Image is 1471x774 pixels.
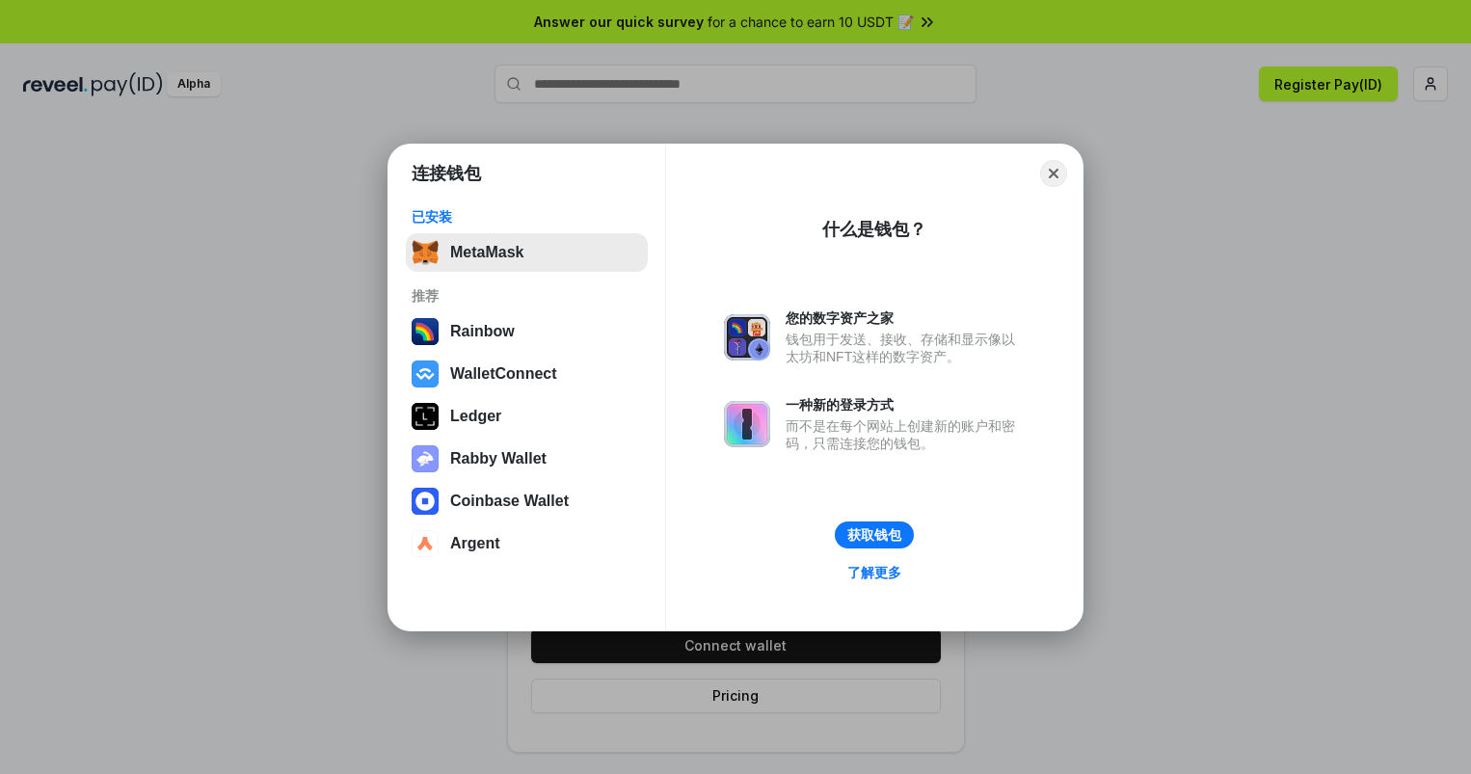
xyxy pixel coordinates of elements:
button: Coinbase Wallet [406,482,648,520]
a: 了解更多 [836,560,913,585]
div: 您的数字资产之家 [786,309,1025,327]
img: svg+xml,%3Csvg%20width%3D%22120%22%20height%3D%22120%22%20viewBox%3D%220%200%20120%20120%22%20fil... [412,318,439,345]
div: 什么是钱包？ [822,218,926,241]
div: 推荐 [412,287,642,305]
button: Rainbow [406,312,648,351]
img: svg+xml,%3Csvg%20xmlns%3D%22http%3A%2F%2Fwww.w3.org%2F2000%2Fsvg%22%20fill%3D%22none%22%20viewBox... [412,445,439,472]
div: 了解更多 [847,564,901,581]
div: 获取钱包 [847,526,901,544]
h1: 连接钱包 [412,162,481,185]
div: Rainbow [450,323,515,340]
div: Rabby Wallet [450,450,547,467]
button: Ledger [406,397,648,436]
div: WalletConnect [450,365,557,383]
img: svg+xml,%3Csvg%20fill%3D%22none%22%20height%3D%2233%22%20viewBox%3D%220%200%2035%2033%22%20width%... [412,239,439,266]
img: svg+xml,%3Csvg%20xmlns%3D%22http%3A%2F%2Fwww.w3.org%2F2000%2Fsvg%22%20fill%3D%22none%22%20viewBox... [724,314,770,360]
div: Ledger [450,408,501,425]
div: 一种新的登录方式 [786,396,1025,414]
img: svg+xml,%3Csvg%20width%3D%2228%22%20height%3D%2228%22%20viewBox%3D%220%200%2028%2028%22%20fill%3D... [412,530,439,557]
button: Argent [406,524,648,563]
button: Rabby Wallet [406,440,648,478]
div: MetaMask [450,244,523,261]
button: 获取钱包 [835,521,914,548]
div: Coinbase Wallet [450,493,569,510]
button: Close [1040,160,1067,187]
img: svg+xml,%3Csvg%20width%3D%2228%22%20height%3D%2228%22%20viewBox%3D%220%200%2028%2028%22%20fill%3D... [412,488,439,515]
div: 钱包用于发送、接收、存储和显示像以太坊和NFT这样的数字资产。 [786,331,1025,365]
div: 已安装 [412,208,642,226]
button: MetaMask [406,233,648,272]
img: svg+xml,%3Csvg%20width%3D%2228%22%20height%3D%2228%22%20viewBox%3D%220%200%2028%2028%22%20fill%3D... [412,360,439,387]
div: 而不是在每个网站上创建新的账户和密码，只需连接您的钱包。 [786,417,1025,452]
img: svg+xml,%3Csvg%20xmlns%3D%22http%3A%2F%2Fwww.w3.org%2F2000%2Fsvg%22%20fill%3D%22none%22%20viewBox... [724,401,770,447]
img: svg+xml,%3Csvg%20xmlns%3D%22http%3A%2F%2Fwww.w3.org%2F2000%2Fsvg%22%20width%3D%2228%22%20height%3... [412,403,439,430]
button: WalletConnect [406,355,648,393]
div: Argent [450,535,500,552]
